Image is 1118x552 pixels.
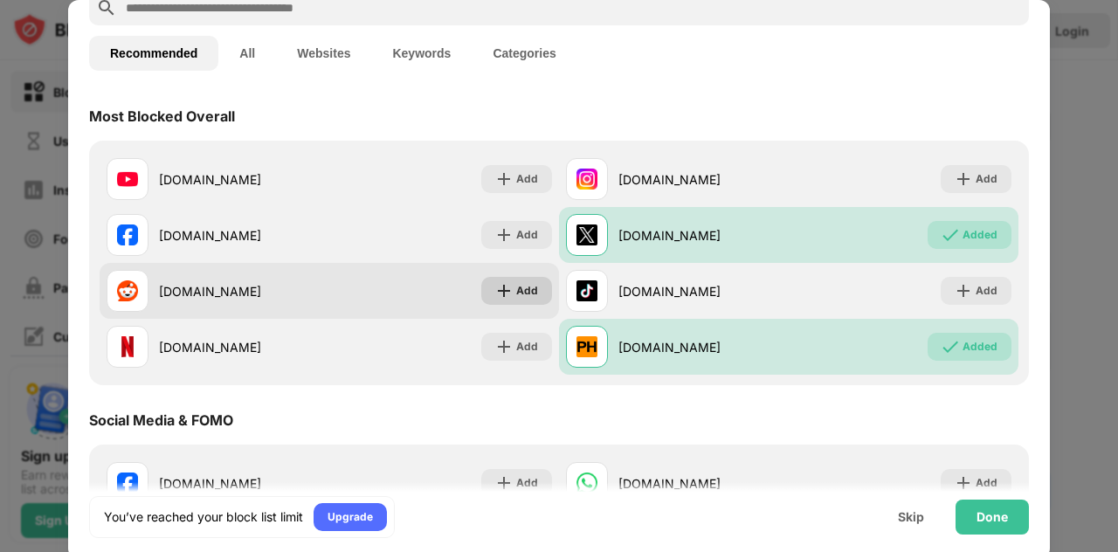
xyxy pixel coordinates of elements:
div: [DOMAIN_NAME] [159,170,329,189]
div: Social Media & FOMO [89,411,233,429]
div: Done [977,510,1008,524]
img: favicons [576,224,597,245]
div: Add [516,226,538,244]
button: Recommended [89,36,218,71]
div: [DOMAIN_NAME] [618,474,789,493]
button: All [218,36,276,71]
div: Added [963,226,997,244]
img: favicons [117,336,138,357]
div: Upgrade [328,508,373,526]
img: favicons [117,169,138,190]
div: Add [976,282,997,300]
div: [DOMAIN_NAME] [159,338,329,356]
div: Add [516,474,538,492]
div: Add [976,170,997,188]
button: Keywords [371,36,472,71]
div: Added [963,338,997,355]
div: [DOMAIN_NAME] [618,282,789,300]
div: Most Blocked Overall [89,107,235,125]
div: Add [516,282,538,300]
button: Categories [472,36,576,71]
div: [DOMAIN_NAME] [159,226,329,245]
div: Add [976,474,997,492]
img: favicons [576,473,597,493]
div: [DOMAIN_NAME] [618,338,789,356]
div: [DOMAIN_NAME] [159,282,329,300]
div: [DOMAIN_NAME] [159,474,329,493]
img: favicons [117,280,138,301]
div: [DOMAIN_NAME] [618,170,789,189]
div: Add [516,338,538,355]
img: favicons [117,473,138,493]
div: Add [516,170,538,188]
img: favicons [117,224,138,245]
img: favicons [576,336,597,357]
img: favicons [576,169,597,190]
div: Skip [898,510,924,524]
img: favicons [576,280,597,301]
div: You’ve reached your block list limit [104,508,303,526]
div: [DOMAIN_NAME] [618,226,789,245]
button: Websites [276,36,371,71]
